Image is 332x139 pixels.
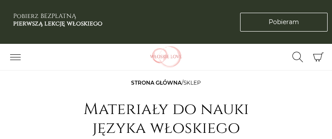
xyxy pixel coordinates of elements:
[13,19,102,28] b: pierwszą lekcję włoskiego
[309,48,328,67] button: Koszyk
[269,18,299,27] span: Pobieram
[138,46,195,68] img: Włoskielove
[240,13,328,32] a: Pobieram
[13,13,102,28] h3: Pobierz BEZPŁATNĄ
[287,50,309,64] button: Przełącz formularz wyszukiwania
[183,79,201,86] span: sklep
[131,79,182,86] a: Strona główna
[78,100,254,138] h1: Materiały do nauki języka włoskiego
[131,79,201,86] span: /
[4,50,26,64] button: Przełącz nawigację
